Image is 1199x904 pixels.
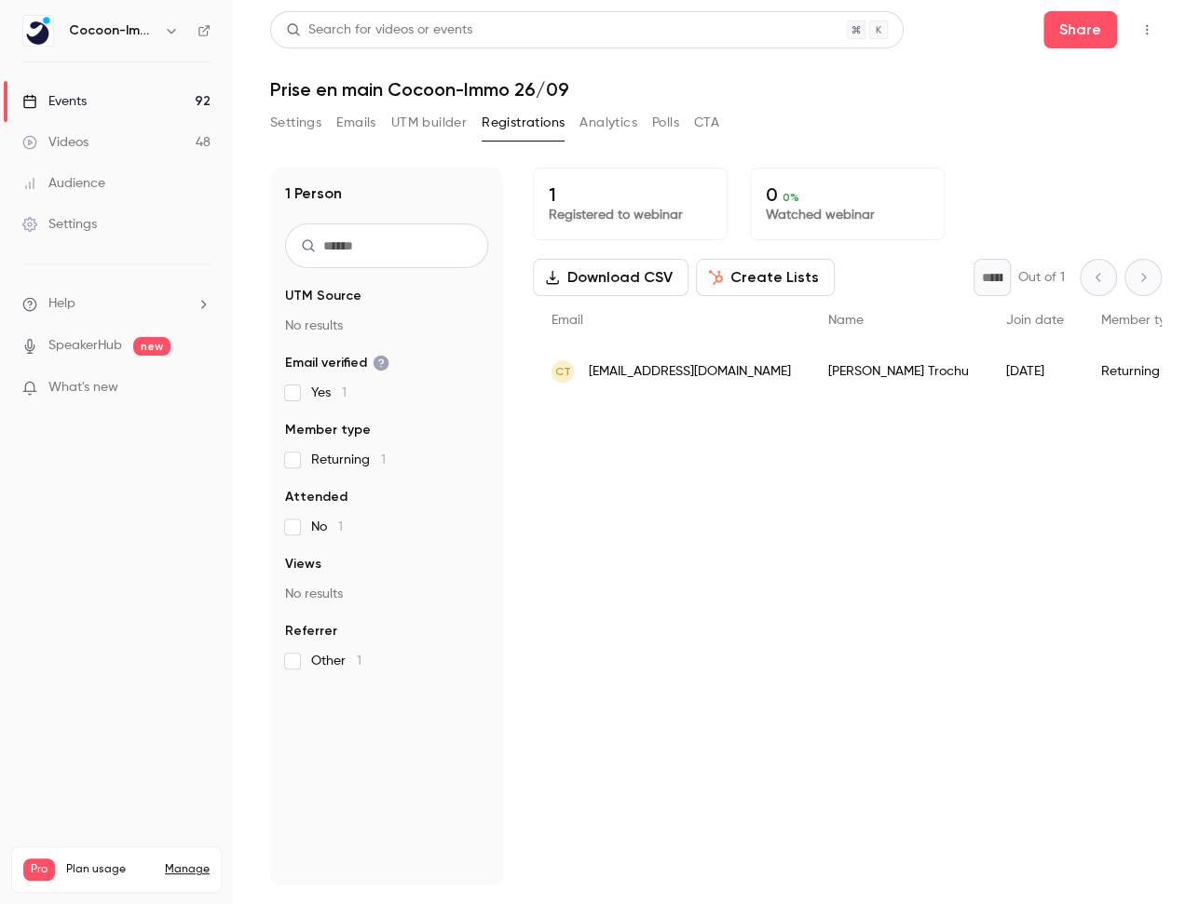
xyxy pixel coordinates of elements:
[1018,268,1065,287] p: Out of 1
[311,384,347,402] span: Yes
[69,21,157,40] h6: Cocoon-Immo
[696,259,835,296] button: Create Lists
[22,133,89,152] div: Videos
[286,20,472,40] div: Search for videos or events
[133,337,170,356] span: new
[336,108,375,138] button: Emails
[589,362,791,382] span: [EMAIL_ADDRESS][DOMAIN_NAME]
[66,862,154,877] span: Plan usage
[285,488,347,506] span: Attended
[579,108,637,138] button: Analytics
[22,92,87,111] div: Events
[988,345,1083,398] div: [DATE]
[285,354,389,372] span: Email verified
[810,345,988,398] div: [PERSON_NAME] Trochu
[270,108,321,138] button: Settings
[22,174,105,193] div: Audience
[285,287,361,305] span: UTM Source
[285,182,342,205] h1: 1 Person
[342,386,347,399] span: 1
[552,314,583,327] span: Email
[1043,11,1117,48] button: Share
[285,317,488,335] p: No results
[482,108,565,138] button: Registrations
[23,16,53,46] img: Cocoon-Immo
[285,287,488,670] section: facet-groups
[694,108,719,138] button: CTA
[549,183,712,206] p: 1
[549,206,712,224] p: Registered to webinar
[270,78,1162,101] h1: Prise en main Cocoon-Immo 26/09
[381,453,386,466] span: 1
[357,654,361,668] span: 1
[828,314,864,327] span: Name
[285,421,371,439] span: Member type
[23,858,55,881] span: Pro
[1006,314,1064,327] span: Join date
[766,206,929,224] p: Watched webinar
[48,294,75,314] span: Help
[783,191,799,204] span: 0 %
[285,622,337,641] span: Referrer
[285,555,321,573] span: Views
[652,108,679,138] button: Polls
[391,108,467,138] button: UTM builder
[165,862,210,877] a: Manage
[311,451,386,469] span: Returning
[188,380,211,397] iframe: Noticeable Trigger
[555,363,571,380] span: CT
[311,652,361,670] span: Other
[311,518,343,536] span: No
[1101,314,1181,327] span: Member type
[48,378,118,398] span: What's new
[766,183,929,206] p: 0
[533,259,688,296] button: Download CSV
[22,215,97,234] div: Settings
[285,585,488,603] p: No results
[48,336,122,356] a: SpeakerHub
[22,294,211,314] li: help-dropdown-opener
[338,520,343,533] span: 1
